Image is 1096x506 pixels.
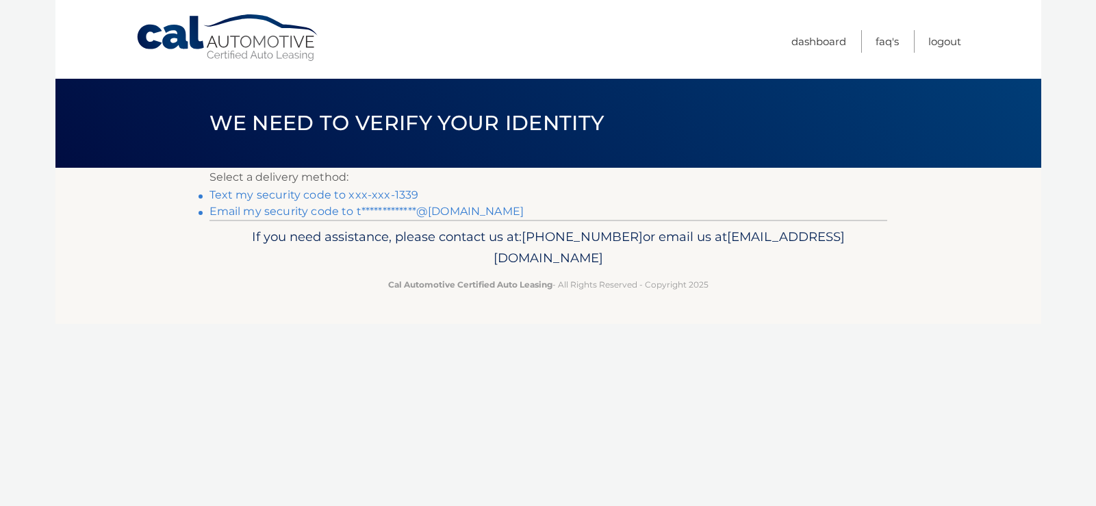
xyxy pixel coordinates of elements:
[388,279,552,290] strong: Cal Automotive Certified Auto Leasing
[136,14,320,62] a: Cal Automotive
[209,110,604,136] span: We need to verify your identity
[876,30,899,53] a: FAQ's
[218,277,878,292] p: - All Rights Reserved - Copyright 2025
[209,168,887,187] p: Select a delivery method:
[791,30,846,53] a: Dashboard
[522,229,643,244] span: [PHONE_NUMBER]
[209,188,419,201] a: Text my security code to xxx-xxx-1339
[928,30,961,53] a: Logout
[218,226,878,270] p: If you need assistance, please contact us at: or email us at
